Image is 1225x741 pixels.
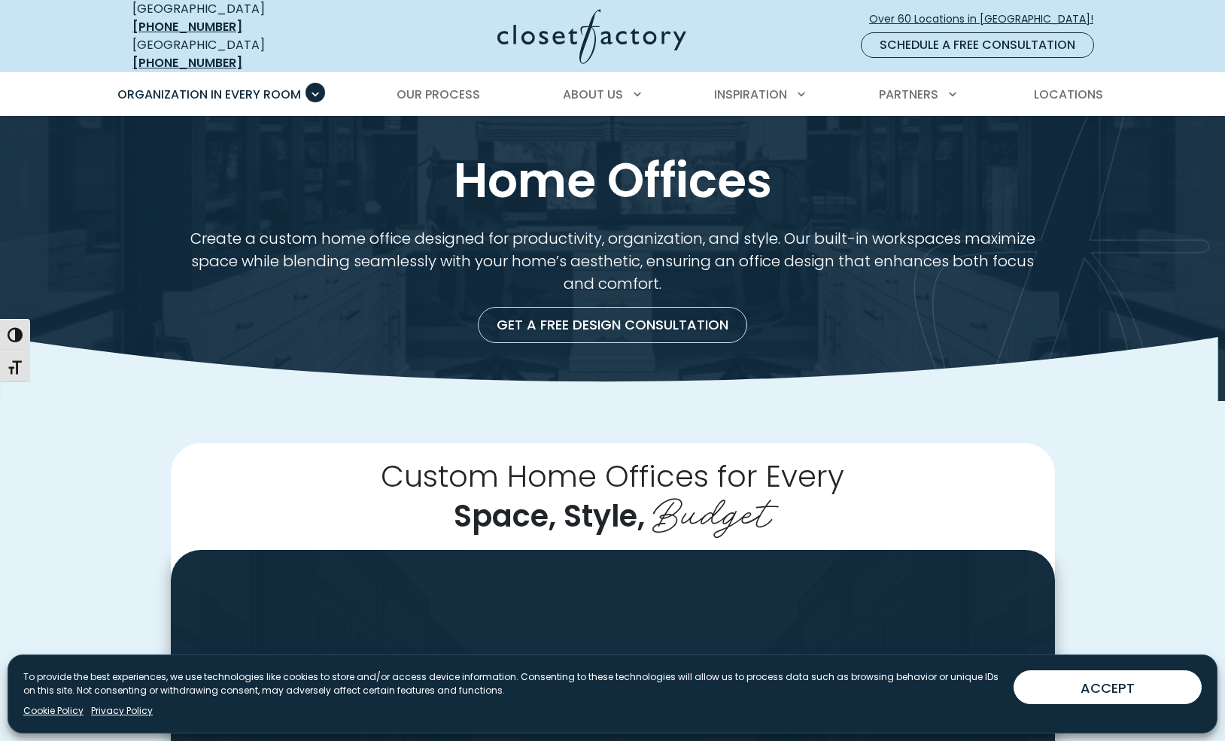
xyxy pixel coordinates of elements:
span: Locations [1034,86,1103,103]
span: Partners [879,86,938,103]
span: Budget [652,479,771,539]
div: [GEOGRAPHIC_DATA] [132,36,351,72]
span: Over 60 Locations in [GEOGRAPHIC_DATA]! [869,11,1105,27]
a: [PHONE_NUMBER] [132,18,242,35]
span: Organization in Every Room [117,86,301,103]
img: Closet Factory Logo [497,9,686,64]
a: Get a Free Design Consultation [478,307,747,343]
span: Custom Home Offices for Every [381,455,844,497]
nav: Primary Menu [107,74,1118,116]
a: Privacy Policy [91,704,153,718]
a: [PHONE_NUMBER] [132,54,242,71]
a: Cookie Policy [23,704,84,718]
p: Create a custom home office designed for productivity, organization, and style. Our built-in work... [171,227,1055,295]
button: ACCEPT [1014,670,1202,704]
span: Inspiration [714,86,787,103]
span: About Us [563,86,623,103]
p: To provide the best experiences, we use technologies like cookies to store and/or access device i... [23,670,1002,697]
span: Our Process [397,86,480,103]
a: Over 60 Locations in [GEOGRAPHIC_DATA]! [868,6,1106,32]
h1: Home Offices [129,152,1096,209]
span: Space, Style, [454,495,645,537]
a: Schedule a Free Consultation [861,32,1094,58]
